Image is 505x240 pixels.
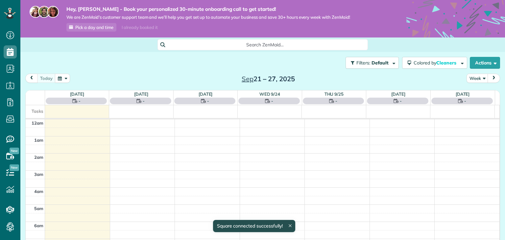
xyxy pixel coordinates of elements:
[470,57,500,69] button: Actions
[10,164,19,171] span: New
[34,223,43,228] span: 6am
[199,91,213,97] a: [DATE]
[66,23,116,32] a: Pick a day and time
[402,57,467,69] button: Colored byCleaners
[34,137,43,143] span: 1am
[372,60,389,66] span: Default
[70,91,84,97] a: [DATE]
[118,23,161,32] div: I already booked it
[34,155,43,160] span: 2am
[242,75,253,83] span: Sep
[400,98,402,104] span: -
[325,91,344,97] a: Thu 9/25
[207,98,209,104] span: -
[467,74,488,83] button: Week
[227,75,309,83] h2: 21 – 27, 2025
[34,172,43,177] span: 3am
[30,6,41,18] img: maria-72a9807cf96188c08ef61303f053569d2e2a8a1cde33d635c8a3ac13582a053d.jpg
[391,91,405,97] a: [DATE]
[47,6,59,18] img: michelle-19f622bdf1676172e81f8f8fba1fb50e276960ebfe0243fe18214015130c80e4.jpg
[213,220,295,232] div: Square connected successfully!
[356,60,370,66] span: Filters:
[32,120,43,126] span: 12am
[66,6,350,12] strong: Hey, [PERSON_NAME] - Book your personalized 30-minute onboarding call to get started!
[34,206,43,211] span: 5am
[464,98,466,104] span: -
[335,98,337,104] span: -
[75,25,113,30] span: Pick a day and time
[271,98,273,104] span: -
[134,91,148,97] a: [DATE]
[37,74,56,83] button: today
[10,148,19,154] span: New
[25,74,38,83] button: prev
[456,91,470,97] a: [DATE]
[66,14,350,20] span: We are ZenMaid’s customer support team and we’ll help you get set up to automate your business an...
[414,60,459,66] span: Colored by
[342,57,399,69] a: Filters: Default
[34,189,43,194] span: 4am
[32,108,43,114] span: Tasks
[259,91,280,97] a: Wed 9/24
[346,57,399,69] button: Filters: Default
[436,60,457,66] span: Cleaners
[38,6,50,18] img: jorge-587dff0eeaa6aab1f244e6dc62b8924c3b6ad411094392a53c71c6c4a576187d.jpg
[143,98,145,104] span: -
[488,74,500,83] button: next
[79,98,81,104] span: -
